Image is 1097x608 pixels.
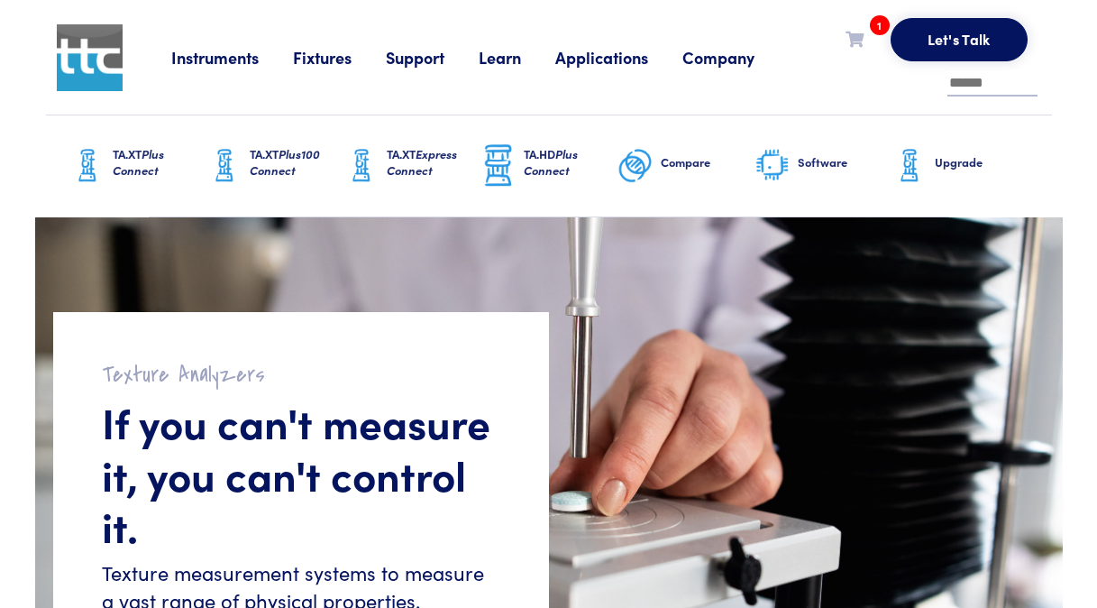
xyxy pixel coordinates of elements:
img: ta-hd-graphic.png [480,143,517,189]
h6: Software [798,154,891,170]
a: TA.XTPlus100 Connect [206,115,343,216]
a: Software [754,115,891,216]
img: ttc_logo_1x1_v1.0.png [57,24,123,91]
h6: TA.XT [113,146,206,179]
a: Applications [555,46,682,69]
a: Fixtures [293,46,386,69]
button: Let's Talk [891,18,1028,61]
a: Compare [617,115,754,216]
img: ta-xt-graphic.png [891,143,928,189]
h6: TA.HD [524,146,617,179]
span: Express Connect [387,145,457,179]
a: TA.XTExpress Connect [343,115,480,216]
a: Upgrade [891,115,1028,216]
img: software-graphic.png [754,147,791,185]
h6: Compare [661,154,754,170]
img: ta-xt-graphic.png [206,143,242,189]
a: Instruments [171,46,293,69]
span: Plus Connect [113,145,164,179]
h6: TA.XT [250,146,343,179]
h2: Texture Analyzers [102,361,500,389]
span: Plus Connect [524,145,578,179]
a: Support [386,46,479,69]
h1: If you can't measure it, you can't control it. [102,396,500,552]
a: 1 [846,27,864,50]
img: ta-xt-graphic.png [343,143,379,189]
h6: TA.XT [387,146,480,179]
img: ta-xt-graphic.png [69,143,105,189]
a: Learn [479,46,555,69]
span: Plus100 Connect [250,145,320,179]
img: compare-graphic.png [617,143,654,189]
a: Company [682,46,789,69]
a: TA.XTPlus Connect [69,115,206,216]
h6: Upgrade [935,154,1028,170]
span: 1 [870,15,890,35]
a: TA.HDPlus Connect [480,115,617,216]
